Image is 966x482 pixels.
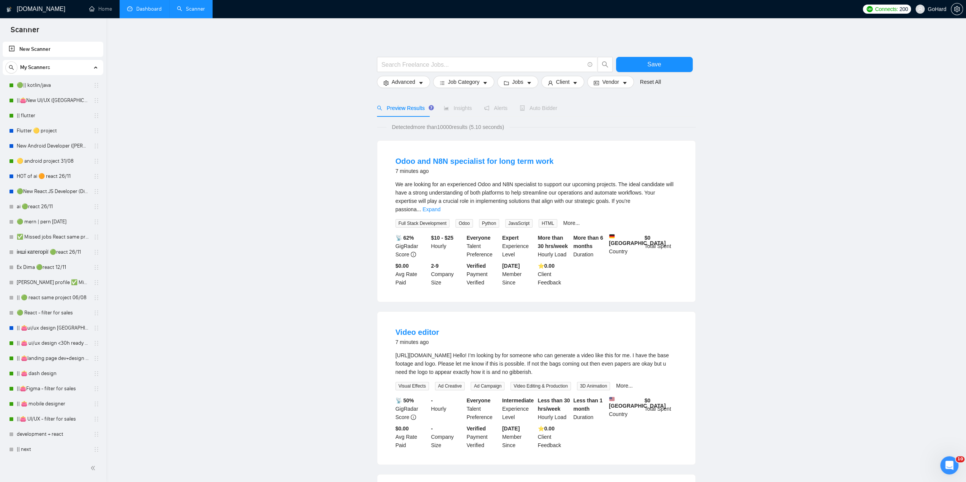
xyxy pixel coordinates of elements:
div: Tooltip anchor [428,104,435,111]
div: Hourly [429,234,465,259]
span: Vendor [602,78,619,86]
a: Video editor [396,328,439,336]
span: bars [440,80,445,86]
div: Country [607,234,643,259]
span: My Scanners [20,60,50,75]
span: 3D Animation [577,382,610,390]
div: Hourly Load [536,396,572,421]
span: caret-down [418,80,424,86]
span: caret-down [526,80,532,86]
span: Auto Bidder [520,105,557,111]
span: Ad Creative [435,382,465,390]
a: || next [17,442,89,457]
a: Expand [422,206,440,212]
span: search [6,65,17,70]
div: Member Since [501,262,536,287]
span: holder [93,249,99,255]
b: $ 0 [645,235,651,241]
span: holder [93,204,99,210]
div: Payment Verified [465,424,501,449]
a: HOT of ai 🟠 react 26/11 [17,169,89,184]
span: area-chart [444,105,449,111]
span: holder [93,113,99,119]
span: caret-down [572,80,578,86]
a: || 🟢 react same project 06/08 [17,290,89,305]
span: holder [93,325,99,331]
span: holder [93,416,99,422]
a: ||👛Figma - filter for sales [17,381,89,396]
div: Experience Level [501,234,536,259]
div: Company Size [429,262,465,287]
span: Visual Effects [396,382,429,390]
input: Search Freelance Jobs... [381,60,584,69]
b: [GEOGRAPHIC_DATA] [609,396,666,409]
a: setting [951,6,963,12]
b: Everyone [466,235,490,241]
span: JavaScript [505,219,533,228]
span: holder [93,82,99,88]
div: Total Spent [643,234,679,259]
a: Flutter 🟡 project [17,123,89,138]
a: Ex Dima 🟢react 12/11 [17,260,89,275]
img: 🇩🇪 [609,234,615,239]
span: Python [479,219,499,228]
span: Insights [444,105,472,111]
div: 7 minutes ago [396,338,439,347]
span: double-left [90,464,98,472]
b: 📡 62% [396,235,414,241]
div: Talent Preference [465,396,501,421]
a: dashboardDashboard [127,6,162,12]
span: 10 [956,456,964,462]
img: 🇺🇸 [609,396,615,402]
div: Country [607,396,643,421]
div: https://www.instagram.com/reel/C_aFHjMuydp/?igsh=Z3kzajIzc3RhYm4= Hello! I’m looking by for someo... [396,351,677,376]
a: [PERSON_NAME] profile ✅ Missed jobs React not take to 2025 26/11 [17,275,89,290]
a: More... [616,383,633,389]
div: Hourly Load [536,234,572,259]
a: ||👛 UI/UX - filter for sales [17,411,89,427]
span: holder [93,340,99,346]
span: holder [93,310,99,316]
a: homeHome [89,6,112,12]
span: 200 [900,5,908,13]
span: Detected more than 10000 results (5.10 seconds) [386,123,509,131]
img: upwork-logo.png [867,6,873,12]
span: Ad Campaign [471,382,504,390]
span: holder [93,97,99,104]
b: ⭐️ 0.00 [538,263,555,269]
span: Full Stack Development [396,219,450,228]
b: $0.00 [396,263,409,269]
b: - [431,425,433,432]
div: We are looking for an experienced Odoo and N8N specialist to support our upcoming projects. The i... [396,180,677,214]
a: || 👛landing page dev+design 15/10 example added [17,351,89,366]
div: Client Feedback [536,424,572,449]
iframe: Intercom live chat [940,456,958,474]
span: Video Editing & Production [511,382,571,390]
a: 🟢New React.JS Developer (Dima H) [17,184,89,199]
div: Talent Preference [465,234,501,259]
div: Company Size [429,424,465,449]
span: notification [484,105,489,111]
b: - [431,397,433,403]
b: [DATE] [502,263,520,269]
span: holder [93,219,99,225]
b: Verified [466,425,486,432]
span: folder [504,80,509,86]
button: userClientcaret-down [541,76,585,88]
a: More... [563,220,580,226]
span: holder [93,355,99,361]
div: Duration [572,396,607,421]
a: searchScanner [177,6,205,12]
b: ⭐️ 0.00 [538,425,555,432]
b: More than 30 hrs/week [538,235,568,249]
button: settingAdvancedcaret-down [377,76,430,88]
a: || 👛ui/ux design [GEOGRAPHIC_DATA] 08/02 [17,320,89,336]
span: holder [93,143,99,149]
span: setting [383,80,389,86]
div: Total Spent [643,396,679,421]
button: search [597,57,613,72]
span: user [917,6,923,12]
a: ai 🟢react 26/11 [17,199,89,214]
a: 🟢 mern | pern [DATE] [17,214,89,229]
span: info-circle [411,252,416,257]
